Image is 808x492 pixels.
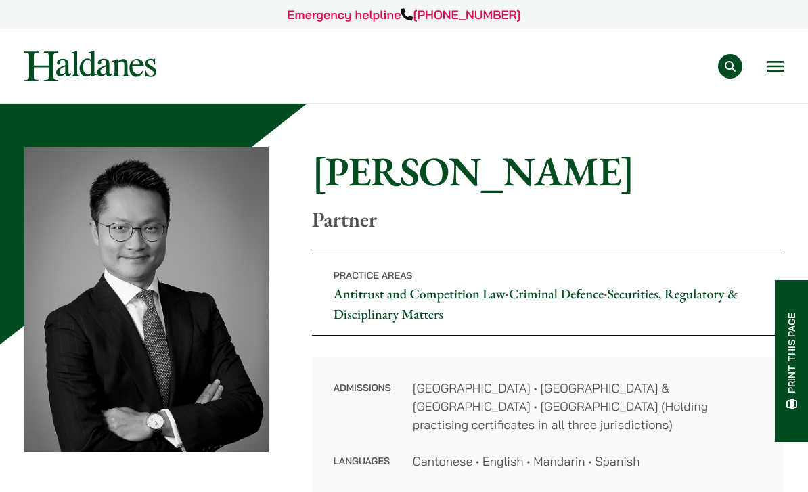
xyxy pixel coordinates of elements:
a: Antitrust and Competition Law [334,285,506,303]
a: Criminal Defence [509,285,604,303]
dd: [GEOGRAPHIC_DATA] • [GEOGRAPHIC_DATA] & [GEOGRAPHIC_DATA] • [GEOGRAPHIC_DATA] (Holding practising... [413,379,762,434]
button: Open menu [767,61,784,72]
h1: [PERSON_NAME] [312,147,784,196]
a: Emergency helpline[PHONE_NUMBER] [287,7,520,22]
dt: Admissions [334,379,391,452]
button: Search [718,54,742,79]
dt: Languages [334,452,391,470]
p: Partner [312,206,784,232]
dd: Cantonese • English • Mandarin • Spanish [413,452,762,470]
span: Practice Areas [334,269,413,282]
img: Logo of Haldanes [24,51,156,81]
p: • • [312,254,784,336]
